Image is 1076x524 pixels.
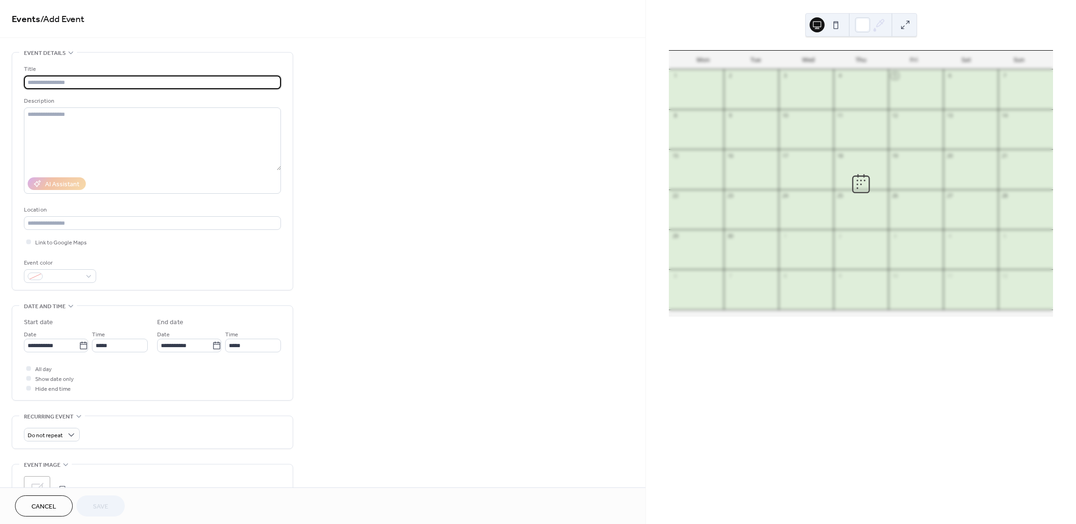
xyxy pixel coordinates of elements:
[891,112,898,119] div: 12
[24,460,61,470] span: Event image
[24,302,66,311] span: Date and time
[24,318,53,327] div: Start date
[836,272,843,279] div: 9
[40,10,84,29] span: / Add Event
[781,192,788,199] div: 24
[676,51,729,69] div: Mon
[31,502,56,512] span: Cancel
[891,72,898,79] div: 5
[225,330,238,340] span: Time
[24,96,279,106] div: Description
[940,51,993,69] div: Sat
[24,330,37,340] span: Date
[946,152,953,159] div: 20
[157,318,183,327] div: End date
[836,72,843,79] div: 4
[1001,72,1008,79] div: 7
[24,48,66,58] span: Event details
[727,112,734,119] div: 9
[15,495,73,516] button: Cancel
[993,51,1046,69] div: Sun
[727,232,734,239] div: 30
[672,72,679,79] div: 1
[727,192,734,199] div: 23
[28,430,63,441] span: Do not repeat
[24,412,74,422] span: Recurring event
[157,330,170,340] span: Date
[781,72,788,79] div: 3
[672,152,679,159] div: 15
[1001,192,1008,199] div: 28
[24,258,94,268] div: Event color
[782,51,834,69] div: Wed
[672,272,679,279] div: 6
[35,365,52,374] span: All day
[891,192,898,199] div: 26
[836,192,843,199] div: 25
[672,232,679,239] div: 29
[946,72,953,79] div: 6
[836,112,843,119] div: 11
[727,72,734,79] div: 2
[727,152,734,159] div: 16
[946,232,953,239] div: 4
[946,192,953,199] div: 27
[836,232,843,239] div: 2
[672,112,679,119] div: 8
[35,374,74,384] span: Show date only
[24,476,50,502] div: ;
[24,205,279,215] div: Location
[1001,272,1008,279] div: 12
[1001,112,1008,119] div: 14
[835,51,887,69] div: Thu
[836,152,843,159] div: 18
[727,272,734,279] div: 7
[887,51,940,69] div: Fri
[946,112,953,119] div: 13
[946,272,953,279] div: 11
[729,51,782,69] div: Tue
[92,330,105,340] span: Time
[672,192,679,199] div: 22
[891,152,898,159] div: 19
[1001,152,1008,159] div: 21
[891,232,898,239] div: 3
[35,238,87,248] span: Link to Google Maps
[1001,232,1008,239] div: 5
[35,384,71,394] span: Hide end time
[781,232,788,239] div: 1
[781,112,788,119] div: 10
[891,272,898,279] div: 10
[24,64,279,74] div: Title
[12,10,40,29] a: Events
[781,272,788,279] div: 8
[781,152,788,159] div: 17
